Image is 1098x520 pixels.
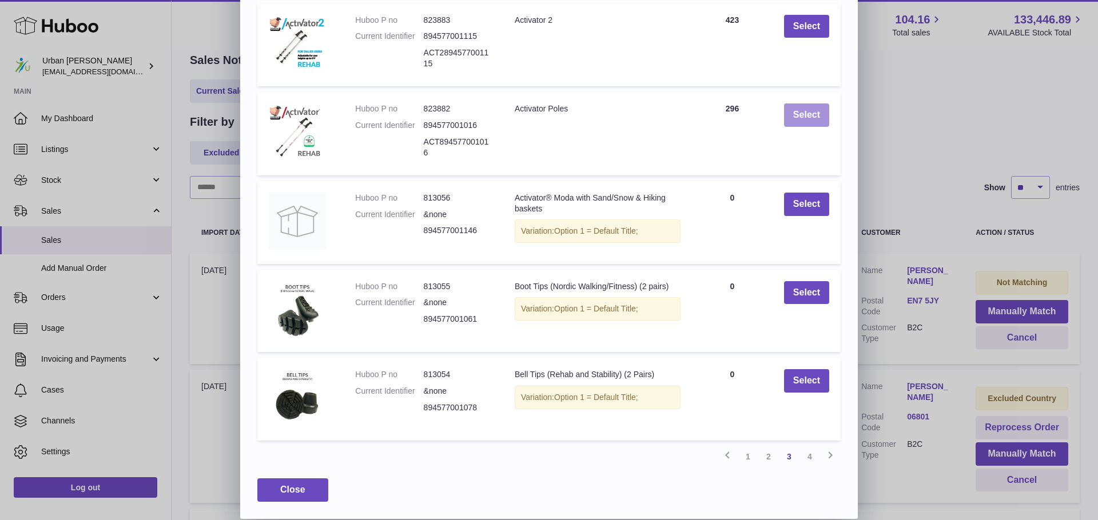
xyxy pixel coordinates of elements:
[779,446,799,467] a: 3
[515,103,681,114] div: Activator Poles
[355,386,423,397] dt: Current Identifier
[758,446,779,467] a: 2
[784,193,829,216] button: Select
[515,369,681,380] div: Bell Tips (Rehab and Stability) (2 Pairs)
[784,281,829,305] button: Select
[424,314,492,325] dd: 894577001061
[554,304,638,313] span: Option 1 = Default Title;
[269,281,326,338] img: Boot Tips (Nordic Walking/Fitness) (2 pairs)
[784,103,829,127] button: Select
[355,297,423,308] dt: Current Identifier
[515,386,681,409] div: Variation:
[269,193,326,250] img: Activator® Moda with Sand/Snow & Hiking baskets
[424,120,492,131] dd: 894577001016
[424,402,492,413] dd: 894577001078
[738,446,758,467] a: 1
[257,478,328,502] button: Close
[692,358,773,441] td: 0
[424,297,492,308] dd: &none
[355,209,423,220] dt: Current Identifier
[799,446,820,467] a: 4
[784,369,829,393] button: Select
[424,209,492,220] dd: &none
[692,92,773,175] td: 296
[355,369,423,380] dt: Huboo P no
[554,226,638,235] span: Option 1 = Default Title;
[692,3,773,87] td: 423
[355,193,423,203] dt: Huboo P no
[424,31,492,42] dd: 894577001115
[692,181,773,264] td: 0
[424,225,492,236] dd: 894577001146
[692,270,773,353] td: 0
[269,103,326,161] img: Activator Poles
[269,15,326,72] img: Activator 2
[424,137,492,158] dd: ACT894577001016
[784,15,829,38] button: Select
[355,120,423,131] dt: Current Identifier
[355,31,423,42] dt: Current Identifier
[424,193,492,203] dd: 813056
[280,485,305,494] span: Close
[424,47,492,69] dd: ACT2894577001115
[515,219,681,243] div: Variation:
[515,193,681,214] div: Activator® Moda with Sand/Snow & Hiking baskets
[554,393,638,402] span: Option 1 = Default Title;
[515,15,681,26] div: Activator 2
[424,15,492,26] dd: 823883
[424,386,492,397] dd: &none
[355,103,423,114] dt: Huboo P no
[515,297,681,321] div: Variation:
[269,369,326,426] img: Bell Tips (Rehab and Stability) (2 Pairs)
[355,15,423,26] dt: Huboo P no
[355,281,423,292] dt: Huboo P no
[424,103,492,114] dd: 823882
[515,281,681,292] div: Boot Tips (Nordic Walking/Fitness) (2 pairs)
[424,281,492,292] dd: 813055
[424,369,492,380] dd: 813054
